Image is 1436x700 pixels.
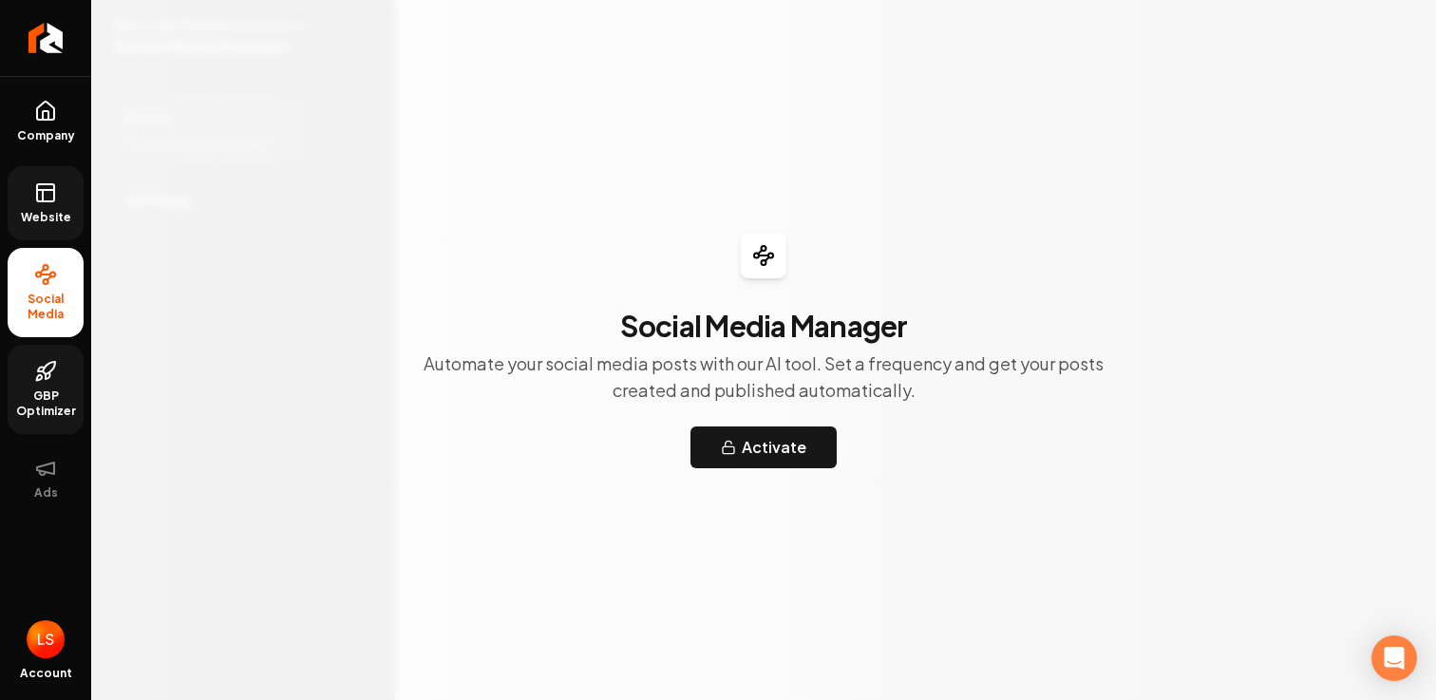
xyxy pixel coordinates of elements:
a: Company [8,85,84,159]
a: Website [8,166,84,240]
a: GBP Optimizer [8,345,84,434]
button: Ads [8,442,84,516]
img: Rebolt Logo [28,23,64,53]
span: Social Media [8,292,84,322]
span: Ads [27,485,66,501]
div: Open Intercom Messenger [1371,635,1417,681]
span: GBP Optimizer [8,388,84,419]
img: Logan Sendle [27,620,65,658]
span: Website [13,210,79,225]
button: Open user button [27,620,65,658]
span: Account [20,666,72,681]
span: Company [9,128,83,143]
